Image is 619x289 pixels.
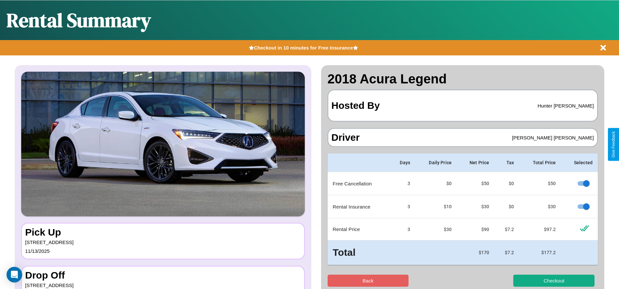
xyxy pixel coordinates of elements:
th: Daily Price [415,153,457,172]
p: Free Cancellation [333,179,384,188]
td: $ 50 [457,172,494,195]
td: $0 [415,172,457,195]
p: Rental Insurance [333,202,384,211]
h1: Rental Summary [7,7,151,34]
h3: Driver [332,132,360,143]
td: $ 177.2 [519,240,561,265]
td: $ 30 [457,195,494,218]
p: [PERSON_NAME] [PERSON_NAME] [512,133,594,142]
table: simple table [328,153,598,265]
div: Open Intercom Messenger [7,267,22,282]
td: $0 [495,172,519,195]
td: 3 [390,172,415,195]
h3: Total [333,246,384,260]
td: $0 [495,195,519,218]
td: 3 [390,195,415,218]
th: Net Price [457,153,494,172]
button: Back [328,275,409,287]
th: Tax [495,153,519,172]
td: $ 97.2 [519,218,561,240]
td: $ 170 [457,240,494,265]
th: Total Price [519,153,561,172]
p: 11 / 13 / 2025 [25,247,301,255]
td: $ 7.2 [495,218,519,240]
button: Checkout [513,275,595,287]
th: Days [390,153,415,172]
h3: Hosted By [332,94,380,118]
h3: Drop Off [25,270,301,281]
td: $ 90 [457,218,494,240]
h3: Pick Up [25,227,301,238]
td: $ 50 [519,172,561,195]
p: Hunter [PERSON_NAME] [537,101,594,110]
th: Selected [561,153,598,172]
td: $ 30 [415,218,457,240]
div: Give Feedback [611,131,616,158]
p: [STREET_ADDRESS] [25,238,301,247]
h2: 2018 Acura Legend [328,72,598,86]
td: $ 7.2 [495,240,519,265]
td: $10 [415,195,457,218]
p: Rental Price [333,225,384,234]
b: Checkout in 10 minutes for Free Insurance [254,45,353,51]
td: 3 [390,218,415,240]
td: $ 30 [519,195,561,218]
